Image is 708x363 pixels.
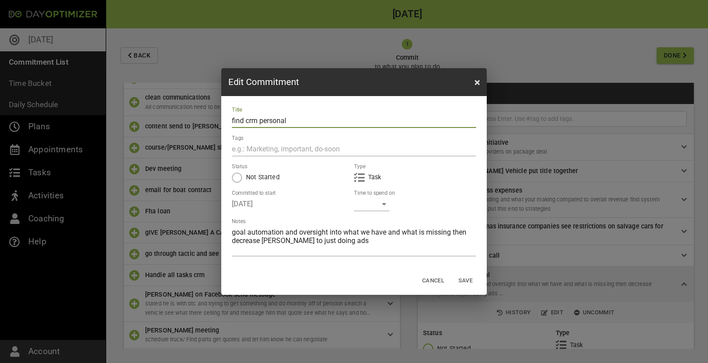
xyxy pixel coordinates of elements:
[368,173,381,182] p: Task
[354,190,395,196] label: Time to spend on
[354,197,389,211] div: ​
[232,219,246,224] label: Notes
[422,276,444,286] span: Cancel
[232,190,276,196] label: Committed to start
[354,164,366,169] label: Type
[419,274,448,288] button: Cancel
[246,173,280,182] p: Not Started
[455,276,476,286] span: Save
[232,107,242,112] label: Title
[451,274,480,288] button: Save
[232,228,476,253] textarea: goal automation and oversight into what we have and what is missing then decrease [PERSON_NAME] t...
[232,135,243,141] label: Tags
[232,164,247,169] label: Status
[232,142,476,156] input: e.g.: Marketing, important, do-soon
[228,75,299,89] h3: Edit Commitment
